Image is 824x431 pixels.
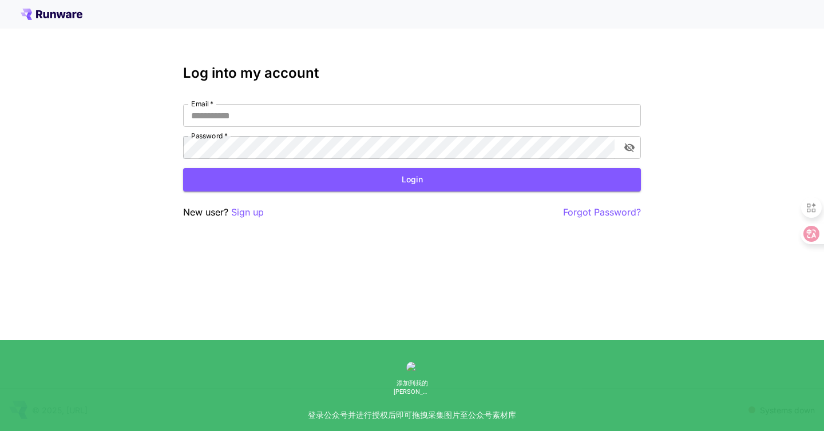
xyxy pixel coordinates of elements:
[563,205,641,220] button: Forgot Password?
[191,131,228,141] label: Password
[183,168,641,191] button: Login
[231,205,264,220] button: Sign up
[183,65,641,81] h3: Log into my account
[191,99,213,109] label: Email
[183,205,264,220] p: New user?
[619,137,640,158] button: toggle password visibility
